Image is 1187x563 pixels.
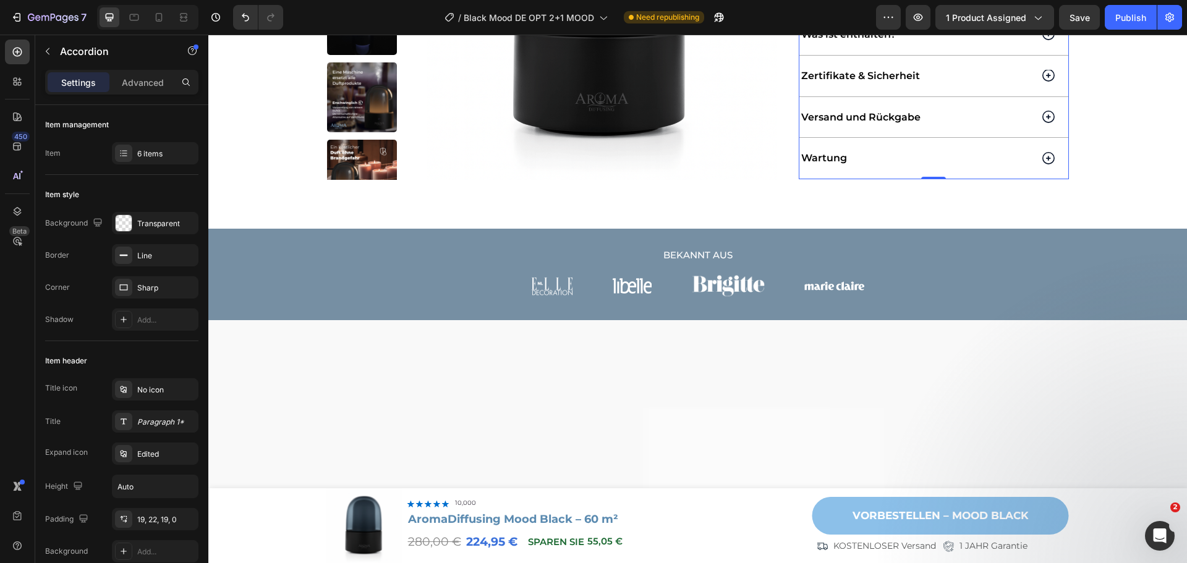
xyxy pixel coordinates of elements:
div: 6 items [137,148,195,159]
span: Need republishing [636,12,699,23]
div: No icon [137,384,195,396]
img: AromaDiffusing Mood Black – 60 m² - AromaDiffusing [119,28,189,98]
button: 1 product assigned [935,5,1054,30]
p: 1 JAHR Garantie [751,506,819,518]
div: 55,05 € [378,497,415,516]
div: 450 [12,132,30,142]
div: Shadow [45,314,74,325]
div: Background [45,215,105,232]
p: Versand und Rückgabe [593,76,712,90]
p: KOSTENLOSER Versand [625,506,728,518]
div: Add... [137,546,195,557]
div: Height [45,478,85,495]
p: VORBESTELLEN – MOOD BLACK [644,473,820,489]
div: Border [45,250,69,261]
div: Item management [45,119,109,130]
div: Item style [45,189,79,200]
div: Item [45,148,61,159]
div: 224,95 € [257,495,310,519]
div: Undo/Redo [233,5,283,30]
div: Publish [1115,11,1146,24]
img: AromaDiffusing Mood Black – 60 m² - AromaDiffusing [119,105,189,175]
div: Line [137,250,195,261]
iframe: Design area [208,35,1187,563]
span: / [458,11,461,24]
h3: BEKANNT AUS [119,214,861,227]
div: Item header [45,355,87,366]
a: VORBESTELLEN – MOOD BLACK [604,462,861,500]
div: Title [45,416,61,427]
p: Settings [61,76,96,89]
iframe: Intercom live chat [1145,521,1175,551]
span: Black Mood DE OPT 2+1 MOOD [464,11,594,24]
p: 7 [81,10,87,25]
div: SPAREN SIE [318,497,378,517]
div: Beta [9,226,30,236]
button: 7 [5,5,92,30]
p: Accordion [60,44,165,59]
img: gempages_558143107544122270-affbaacd-052c-4520-9577-4254a5742632.png [483,237,557,266]
img: gempages_558143107544122270-90fe7cde-69cd-4cd3-93ec-000a7f8a13f7.webp [323,241,365,262]
button: Publish [1105,5,1157,30]
p: 10,000 [247,465,268,473]
button: Save [1059,5,1100,30]
div: Background [45,546,88,557]
div: Title icon [45,383,77,394]
div: Edited [137,449,195,460]
div: Padding [45,511,91,528]
div: Expand icon [45,447,88,458]
div: 280,00 € [198,495,254,519]
div: 19, 22, 19, 0 [137,514,195,525]
div: Corner [45,282,70,293]
input: Auto [113,475,198,497]
p: Zertifikate & Sicherheit [593,35,712,48]
div: Paragraph 1* [137,417,195,428]
h1: AromaDiffusing Mood Black – 60 m² [198,477,599,493]
img: gempages_558143107544122270-972095b6-cc6b-4049-9e62-acce6e537e91.webp [596,247,656,256]
div: Add... [137,315,195,326]
span: 1 product assigned [946,11,1026,24]
span: 2 [1170,502,1180,512]
div: Transparent [137,218,195,229]
p: Wartung [593,117,639,130]
span: Save [1070,12,1090,23]
img: gempages_558143107544122270-38a55be1-9379-49a1-afdb-260675f03ae5.webp [404,243,443,259]
p: Advanced [122,76,164,89]
div: Sharp [137,282,195,294]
